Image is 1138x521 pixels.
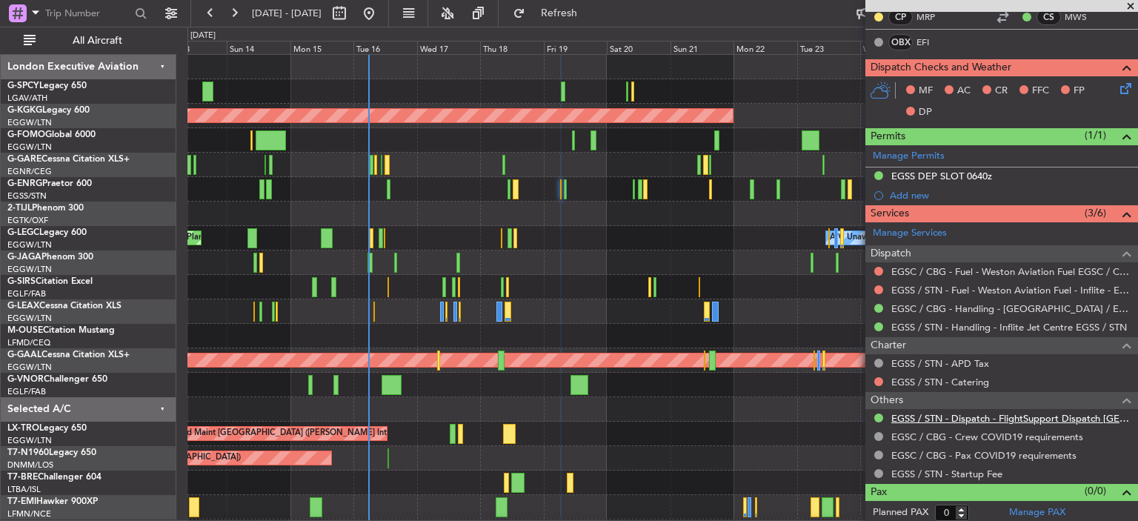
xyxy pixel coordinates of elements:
a: G-ENRGPraetor 600 [7,179,92,188]
a: T7-EMIHawker 900XP [7,497,98,506]
a: EFI [916,36,950,49]
a: EGSS/STN [7,190,47,202]
button: Refresh [506,1,595,25]
a: G-LEAXCessna Citation XLS [7,302,122,311]
div: CP [888,9,913,25]
span: G-FOMO [7,130,45,139]
div: Thu 18 [480,41,544,54]
a: G-LEGCLegacy 600 [7,228,87,237]
span: MF [919,84,933,99]
a: EGSS / STN - APD Tax [891,357,989,370]
span: AC [957,84,971,99]
div: EGSS DEP SLOT 0640z [891,170,992,182]
span: T7-N1960 [7,448,49,457]
a: LFMD/CEQ [7,337,50,348]
a: Manage PAX [1009,505,1065,520]
a: EGSC / CBG - Handling - [GEOGRAPHIC_DATA] / EGSC / CBG [891,302,1131,315]
span: LX-TRO [7,424,39,433]
a: EGSS / STN - Startup Fee [891,468,1002,480]
div: Add new [890,189,1131,202]
span: FFC [1032,84,1049,99]
span: [DATE] - [DATE] [252,7,322,20]
span: FP [1074,84,1085,99]
a: Manage Permits [873,149,945,164]
span: Services [871,205,909,222]
span: Dispatch Checks and Weather [871,59,1011,76]
a: LGAV/ATH [7,93,47,104]
a: EGGW/LTN [7,239,52,250]
a: EGSS / STN - Dispatch - FlightSupport Dispatch [GEOGRAPHIC_DATA] [891,412,1131,425]
button: All Aircraft [16,29,161,53]
span: G-ENRG [7,179,42,188]
a: MRP [916,10,950,24]
span: G-GAAL [7,351,41,359]
div: Sat 13 [164,41,227,54]
a: EGSS / STN - Fuel - Weston Aviation Fuel - Inflite - EGSS / STN [891,284,1131,296]
span: T7-BRE [7,473,38,482]
a: G-VNORChallenger 650 [7,375,107,384]
a: EGSS / STN - Handling - Inflite Jet Centre EGSS / STN [891,321,1127,333]
div: Sun 14 [227,41,290,54]
input: Trip Number [45,2,130,24]
span: Refresh [528,8,590,19]
span: Charter [871,337,906,354]
a: T7-N1960Legacy 650 [7,448,96,457]
span: (0/0) [1085,483,1106,499]
a: LX-TROLegacy 650 [7,424,87,433]
a: LFMN/NCE [7,508,51,520]
a: EGLF/FAB [7,288,46,299]
a: LTBA/ISL [7,484,41,495]
div: Fri 19 [544,41,608,54]
a: EGSC / CBG - Pax COVID19 requirements [891,449,1077,462]
span: DP [919,105,932,120]
span: 2-TIJL [7,204,32,213]
a: EGNR/CEG [7,166,52,177]
div: Mon 15 [290,41,354,54]
a: EGLF/FAB [7,386,46,397]
span: G-JAGA [7,253,41,262]
a: 2-TIJLPhenom 300 [7,204,84,213]
span: Others [871,392,903,409]
div: Tue 23 [797,41,861,54]
a: M-OUSECitation Mustang [7,326,115,335]
a: EGTK/OXF [7,215,48,226]
div: Sun 21 [671,41,734,54]
span: G-KGKG [7,106,42,115]
span: (1/1) [1085,127,1106,143]
a: G-GARECessna Citation XLS+ [7,155,130,164]
div: Mon 22 [733,41,797,54]
span: Permits [871,128,905,145]
span: M-OUSE [7,326,43,335]
span: G-LEAX [7,302,39,311]
a: EGGW/LTN [7,435,52,446]
a: G-GAALCessna Citation XLS+ [7,351,130,359]
span: All Aircraft [39,36,156,46]
a: G-JAGAPhenom 300 [7,253,93,262]
a: EGGW/LTN [7,117,52,128]
div: OBX [888,34,913,50]
div: Tue 16 [353,41,417,54]
span: G-SPCY [7,82,39,90]
a: Manage Services [873,226,947,241]
a: EGSS / STN - Catering [891,376,989,388]
a: T7-BREChallenger 604 [7,473,102,482]
span: Pax [871,484,887,501]
div: Wed 24 [860,41,924,54]
span: (3/6) [1085,205,1106,221]
div: A/C Unavailable [GEOGRAPHIC_DATA] ([GEOGRAPHIC_DATA]) [830,227,1071,249]
div: Wed 17 [417,41,481,54]
span: T7-EMI [7,497,36,506]
a: G-KGKGLegacy 600 [7,106,90,115]
a: EGGW/LTN [7,362,52,373]
span: G-VNOR [7,375,44,384]
span: G-GARE [7,155,41,164]
span: G-LEGC [7,228,39,237]
a: MWS [1065,10,1098,24]
a: G-FOMOGlobal 6000 [7,130,96,139]
a: EGSC / CBG - Crew COVID19 requirements [891,431,1083,443]
div: Unplanned Maint [GEOGRAPHIC_DATA] ([PERSON_NAME] Intl) [151,422,391,445]
a: EGGW/LTN [7,142,52,153]
div: CS [1036,9,1061,25]
div: Sat 20 [607,41,671,54]
a: EGGW/LTN [7,264,52,275]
